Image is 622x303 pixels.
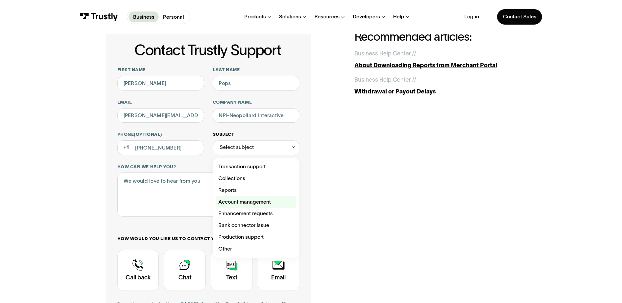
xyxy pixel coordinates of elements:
div: Solutions [279,13,301,20]
div: / [414,49,416,58]
span: Transaction support [218,162,266,171]
span: Reports [218,186,237,195]
div: About Downloading Reports from Merchant Portal [354,61,517,70]
label: How can we help you? [117,164,299,170]
div: Developers [353,13,380,20]
label: Company name [213,99,299,105]
input: (555) 555-5555 [117,140,204,155]
div: Business Help Center / [354,75,414,84]
input: ASPcorp [213,108,299,123]
label: Email [117,99,204,105]
a: Business Help Center //About Downloading Reports from Merchant Portal [354,49,517,70]
a: Personal [159,11,189,22]
input: Howard [213,76,299,91]
label: Phone [117,131,204,137]
label: How would you like us to contact you? [117,236,299,242]
div: Contact Sales [503,13,536,20]
h2: Recommended articles: [354,30,517,43]
span: Collections [218,174,245,183]
div: Withdrawal or Payout Delays [354,87,517,96]
p: Personal [163,13,184,21]
input: Alex [117,76,204,91]
nav: Select subject [213,155,299,258]
label: First name [117,67,204,73]
span: Bank connector issue [218,221,269,230]
span: (Optional) [134,132,162,137]
label: Subject [213,131,299,137]
p: Business [133,13,154,21]
div: / [414,75,416,84]
div: Help [393,13,404,20]
div: Resources [314,13,340,20]
div: Select subject [220,143,254,152]
a: Business Help Center //Withdrawal or Payout Delays [354,75,517,96]
div: Products [244,13,266,20]
label: Last name [213,67,299,73]
span: Other [218,245,232,253]
a: Log in [464,13,479,20]
span: Production support [218,233,264,242]
span: Enhancement requests [218,209,273,218]
h1: Contact Trustly Support [116,42,299,58]
div: Business Help Center / [354,49,414,58]
a: Business [129,11,159,22]
input: alex@mail.com [117,108,204,123]
a: Contact Sales [497,9,542,25]
div: Select subject [213,140,299,155]
img: Trustly Logo [80,13,118,21]
span: Account management [218,198,271,207]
